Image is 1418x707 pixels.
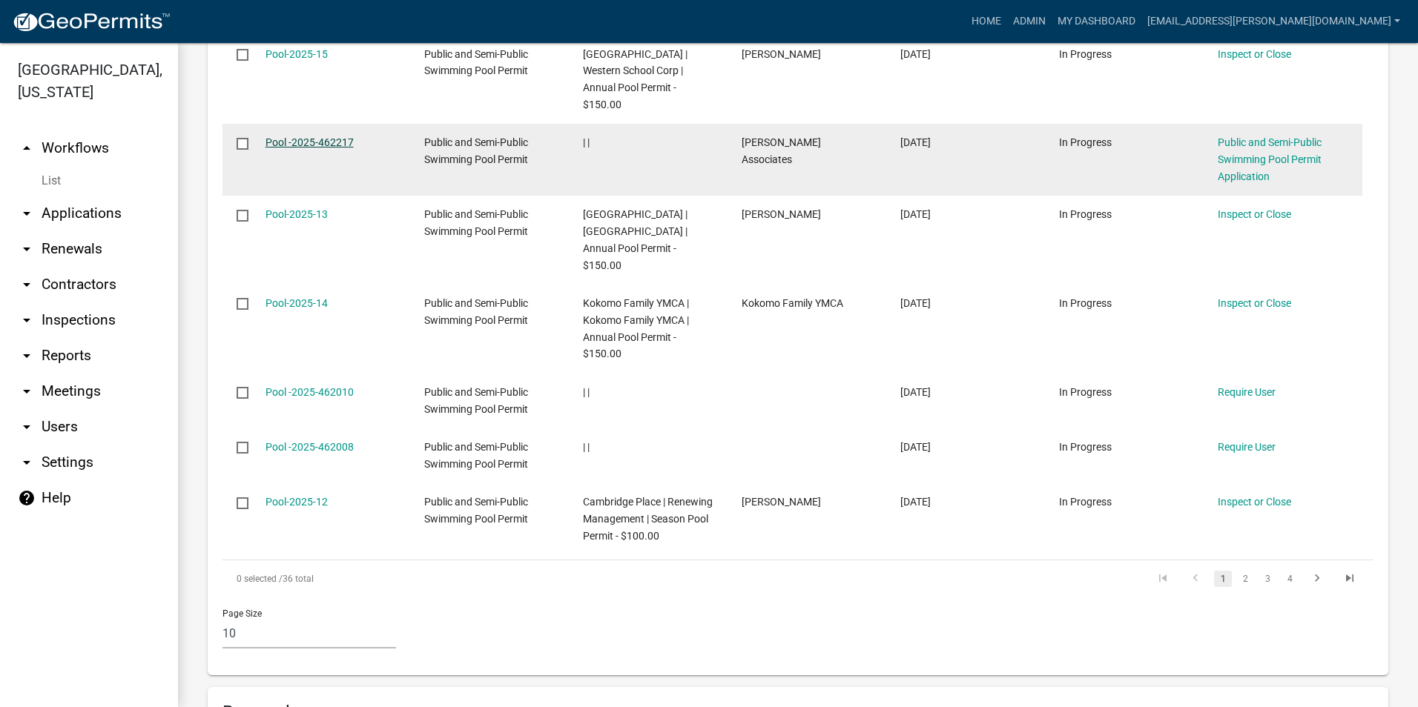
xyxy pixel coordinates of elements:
span: | | [583,386,590,398]
span: 08/11/2025 [900,496,931,508]
a: go to next page [1303,571,1331,587]
i: arrow_drop_down [18,311,36,329]
span: Public and Semi-Public Swimming Pool Permit [424,208,528,237]
a: Require User [1218,386,1276,398]
a: Public and Semi-Public Swimming Pool Permit Application [1218,136,1322,182]
i: arrow_drop_down [18,205,36,222]
i: arrow_drop_down [18,240,36,258]
span: Jennifer Keller [742,208,821,220]
span: 08/11/2025 [900,208,931,220]
span: Public and Semi-Public Swimming Pool Permit [424,386,528,415]
span: stallard Associates [742,136,821,165]
span: Cambridge Place | Renewing Management | Season Pool Permit - $100.00 [583,496,713,542]
i: arrow_drop_down [18,382,36,400]
span: 08/11/2025 [900,441,931,453]
i: arrow_drop_down [18,454,36,471]
span: Public and Semi-Public Swimming Pool Permit [424,136,528,165]
a: Pool -2025-462217 [266,136,354,148]
a: Inspect or Close [1218,297,1291,309]
span: Public and Semi-Public Swimming Pool Permit [424,48,528,77]
li: page 3 [1256,566,1279,591]
a: Pool-2025-13 [266,208,328,220]
span: | | [583,136,590,148]
a: Pool -2025-462008 [266,441,354,453]
i: arrow_drop_down [18,347,36,365]
span: Kokomo Family YMCA | Kokomo Family YMCA | Annual Pool Permit - $150.00 [583,297,689,359]
a: Inspect or Close [1218,496,1291,508]
span: 08/11/2025 [900,386,931,398]
a: 4 [1281,571,1299,587]
li: page 1 [1212,566,1234,591]
a: Pool-2025-12 [266,496,328,508]
span: In Progress [1059,48,1112,60]
span: Western High School | Western School Corp | Annual Pool Permit - $150.00 [583,48,687,110]
span: In Progress [1059,297,1112,309]
a: 3 [1259,571,1276,587]
span: In Progress [1059,441,1112,453]
li: page 2 [1234,566,1256,591]
span: Public and Semi-Public Swimming Pool Permit [424,496,528,525]
span: Tara Marschand [742,496,821,508]
span: 08/11/2025 [900,48,931,60]
span: Kokomo Family YMCA [742,297,843,309]
a: Inspect or Close [1218,208,1291,220]
span: In Progress [1059,386,1112,398]
a: go to last page [1336,571,1364,587]
span: 0 selected / [237,574,283,584]
i: arrow_drop_down [18,276,36,293]
a: Inspect or Close [1218,48,1291,60]
span: In Progress [1059,496,1112,508]
a: Home [966,7,1007,36]
a: Require User [1218,441,1276,453]
a: 2 [1236,571,1254,587]
i: help [18,489,36,507]
a: My Dashboard [1052,7,1141,36]
span: Kokomo High School | Kokomo High School | Annual Pool Permit - $150.00 [583,208,687,270]
span: In Progress [1059,136,1112,148]
a: Admin [1007,7,1052,36]
a: go to previous page [1181,571,1210,587]
span: Public and Semi-Public Swimming Pool Permit [424,297,528,326]
i: arrow_drop_up [18,139,36,157]
span: 08/11/2025 [900,136,931,148]
a: [EMAIL_ADDRESS][PERSON_NAME][DOMAIN_NAME] [1141,7,1406,36]
i: arrow_drop_down [18,418,36,436]
a: Pool -2025-462010 [266,386,354,398]
span: In Progress [1059,208,1112,220]
a: 1 [1214,571,1232,587]
span: Public and Semi-Public Swimming Pool Permit [424,441,528,470]
a: go to first page [1149,571,1177,587]
span: 08/11/2025 [900,297,931,309]
li: page 4 [1279,566,1301,591]
a: Pool-2025-14 [266,297,328,309]
div: 36 total [222,560,677,597]
a: Pool-2025-15 [266,48,328,60]
span: | | [583,441,590,453]
span: Barrett Bates [742,48,821,60]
